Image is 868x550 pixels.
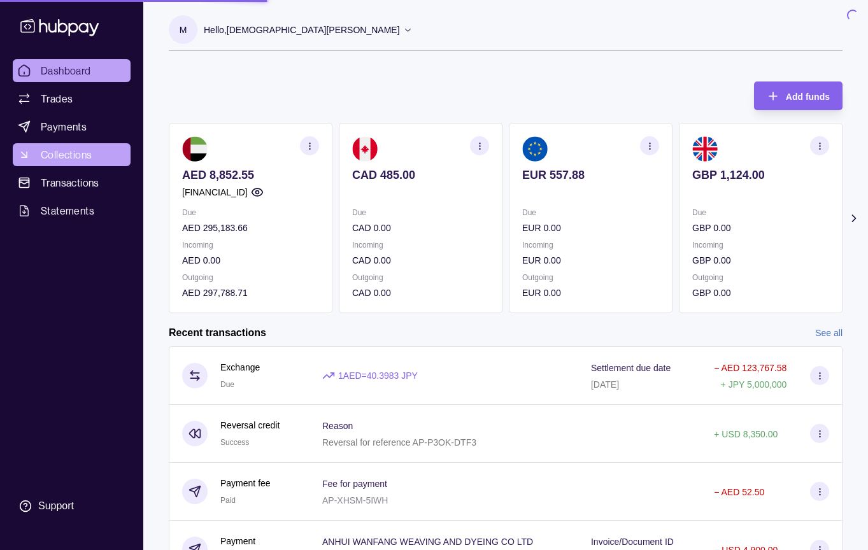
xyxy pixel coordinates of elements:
[692,253,829,267] p: GBP 0.00
[13,59,131,82] a: Dashboard
[522,206,659,220] p: Due
[182,185,248,199] p: [FINANCIAL_ID]
[13,87,131,110] a: Trades
[352,286,489,300] p: CAD 0.00
[41,91,73,106] span: Trades
[322,537,533,547] p: ANHUI WANFANG WEAVING AND DYEING CO LTD
[692,221,829,235] p: GBP 0.00
[522,221,659,235] p: EUR 0.00
[522,238,659,252] p: Incoming
[182,221,319,235] p: AED 295,183.66
[182,168,319,182] p: AED 8,852.55
[522,253,659,267] p: EUR 0.00
[352,168,489,182] p: CAD 485.00
[180,23,187,37] p: M
[13,493,131,519] a: Support
[692,206,829,220] p: Due
[352,271,489,285] p: Outgoing
[352,206,489,220] p: Due
[182,206,319,220] p: Due
[182,271,319,285] p: Outgoing
[41,175,99,190] span: Transactions
[352,253,489,267] p: CAD 0.00
[41,119,87,134] span: Payments
[220,360,260,374] p: Exchange
[338,369,418,383] p: 1 AED = 40.3983 JPY
[182,253,319,267] p: AED 0.00
[182,286,319,300] p: AED 297,788.71
[591,537,674,547] p: Invoice/Document ID
[721,379,787,390] p: + JPY 5,000,000
[786,92,830,102] span: Add funds
[754,81,843,110] button: Add funds
[220,534,255,548] p: Payment
[220,476,271,490] p: Payment fee
[220,496,236,505] span: Paid
[41,63,91,78] span: Dashboard
[352,238,489,252] p: Incoming
[522,168,659,182] p: EUR 557.88
[41,203,94,218] span: Statements
[13,171,131,194] a: Transactions
[13,199,131,222] a: Statements
[692,136,718,162] img: gb
[220,380,234,389] span: Due
[692,168,829,182] p: GBP 1,124.00
[41,147,92,162] span: Collections
[182,238,319,252] p: Incoming
[322,421,353,431] p: Reason
[352,136,378,162] img: ca
[13,115,131,138] a: Payments
[714,363,786,373] p: − AED 123,767.58
[204,23,400,37] p: Hello, [DEMOGRAPHIC_DATA][PERSON_NAME]
[322,495,388,505] p: AP-XHSM-5IWH
[692,286,829,300] p: GBP 0.00
[591,379,619,390] p: [DATE]
[38,499,74,513] div: Support
[522,271,659,285] p: Outgoing
[714,487,764,497] p: − AED 52.50
[522,286,659,300] p: EUR 0.00
[322,437,476,448] p: Reversal for reference AP-P3OK-DTF3
[13,143,131,166] a: Collections
[220,438,249,447] span: Success
[692,238,829,252] p: Incoming
[220,418,280,432] p: Reversal credit
[591,363,671,373] p: Settlement due date
[322,479,387,489] p: Fee for payment
[692,271,829,285] p: Outgoing
[815,326,843,340] a: See all
[352,221,489,235] p: CAD 0.00
[522,136,548,162] img: eu
[182,136,208,162] img: ae
[169,326,266,340] h2: Recent transactions
[714,429,778,439] p: + USD 8,350.00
